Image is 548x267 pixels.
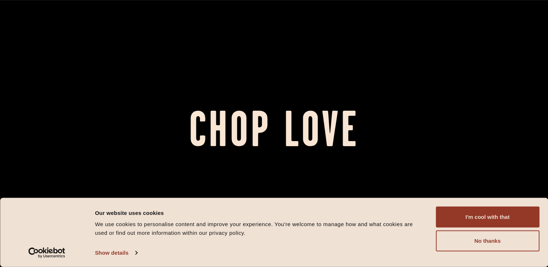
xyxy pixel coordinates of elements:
[436,230,539,251] button: No thanks
[95,208,419,217] div: Our website uses cookies
[95,220,419,237] div: We use cookies to personalise content and improve your experience. You're welcome to manage how a...
[436,207,539,228] button: I'm cool with that
[95,247,137,258] a: Show details
[15,247,79,258] a: Usercentrics Cookiebot - opens in a new window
